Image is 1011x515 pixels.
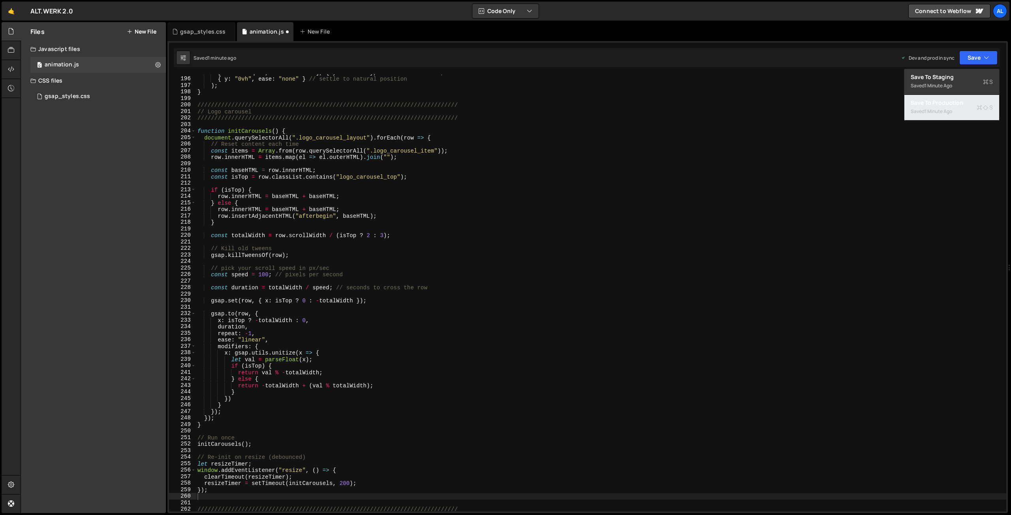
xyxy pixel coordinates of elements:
[169,258,196,265] div: 224
[169,213,196,219] div: 217
[169,245,196,252] div: 222
[169,187,196,193] div: 213
[904,95,999,121] button: Save to ProductionS Saved1 minute ago
[901,55,955,61] div: Dev and prod in sync
[983,78,993,86] span: S
[169,382,196,389] div: 243
[169,82,196,89] div: 197
[250,28,284,36] div: animation.js
[169,304,196,311] div: 231
[925,82,952,89] div: 1 minute ago
[169,323,196,330] div: 234
[169,317,196,324] div: 233
[45,93,90,100] div: gsap_styles.css
[169,219,196,226] div: 218
[169,480,196,487] div: 258
[169,180,196,187] div: 212
[169,297,196,304] div: 230
[169,389,196,395] div: 244
[169,415,196,421] div: 248
[169,506,196,513] div: 262
[169,108,196,115] div: 201
[169,336,196,343] div: 236
[169,102,196,108] div: 200
[169,200,196,206] div: 215
[169,232,196,239] div: 220
[21,41,166,57] div: Javascript files
[169,493,196,500] div: 260
[911,73,993,81] div: Save to Staging
[169,147,196,154] div: 207
[169,89,196,95] div: 198
[30,27,45,36] h2: Files
[904,69,999,95] button: Save to StagingS Saved1 minute ago
[169,408,196,415] div: 247
[977,104,993,111] span: S
[169,226,196,232] div: 219
[30,89,166,104] div: 14912/40509.css
[169,467,196,473] div: 256
[169,402,196,408] div: 246
[169,441,196,447] div: 252
[169,356,196,363] div: 239
[169,121,196,128] div: 203
[169,460,196,467] div: 255
[169,193,196,200] div: 214
[904,69,1000,121] div: Code Only
[169,265,196,272] div: 225
[127,28,156,35] button: New File
[169,487,196,493] div: 259
[169,291,196,298] div: 229
[925,108,952,115] div: 1 minute ago
[169,375,196,382] div: 242
[911,81,993,91] div: Saved
[169,252,196,258] div: 223
[169,95,196,102] div: 199
[993,4,1007,18] a: AL
[169,428,196,434] div: 250
[911,107,993,116] div: Saved
[169,362,196,369] div: 240
[169,206,196,213] div: 216
[169,141,196,147] div: 206
[169,369,196,376] div: 241
[208,55,236,61] div: 1 minute ago
[169,454,196,460] div: 254
[45,61,79,68] div: animation.js
[169,421,196,428] div: 249
[959,51,998,65] button: Save
[169,500,196,506] div: 261
[169,174,196,180] div: 211
[908,4,990,18] a: Connect to Webflow
[169,154,196,160] div: 208
[169,128,196,134] div: 204
[169,343,196,350] div: 237
[300,28,333,36] div: New File
[169,349,196,356] div: 238
[169,284,196,291] div: 228
[169,310,196,317] div: 232
[169,167,196,174] div: 210
[30,57,166,73] div: 14912/38821.js
[169,330,196,337] div: 235
[194,55,236,61] div: Saved
[37,62,42,69] span: 0
[169,473,196,480] div: 257
[2,2,21,21] a: 🤙
[169,278,196,285] div: 227
[169,134,196,141] div: 205
[169,115,196,121] div: 202
[169,160,196,167] div: 209
[169,447,196,454] div: 253
[30,6,73,16] div: ALT.WERK 2.0
[169,75,196,82] div: 196
[911,99,993,107] div: Save to Production
[180,28,226,36] div: gsap_styles.css
[472,4,539,18] button: Code Only
[169,395,196,402] div: 245
[169,239,196,245] div: 221
[169,434,196,441] div: 251
[169,271,196,278] div: 226
[21,73,166,89] div: CSS files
